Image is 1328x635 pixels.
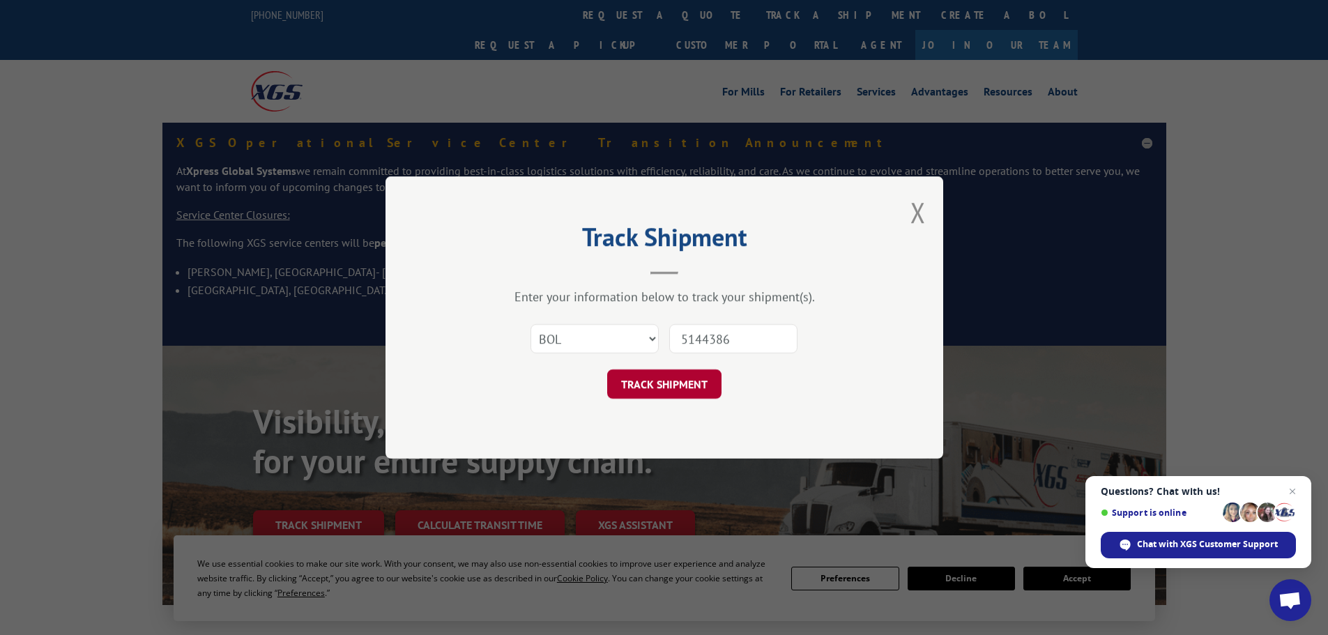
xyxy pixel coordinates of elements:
[1101,532,1296,558] span: Chat with XGS Customer Support
[455,227,873,254] h2: Track Shipment
[455,289,873,305] div: Enter your information below to track your shipment(s).
[910,194,926,231] button: Close modal
[1137,538,1278,551] span: Chat with XGS Customer Support
[669,324,797,353] input: Number(s)
[1101,507,1218,518] span: Support is online
[1101,486,1296,497] span: Questions? Chat with us!
[1269,579,1311,621] a: Open chat
[607,369,722,399] button: TRACK SHIPMENT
